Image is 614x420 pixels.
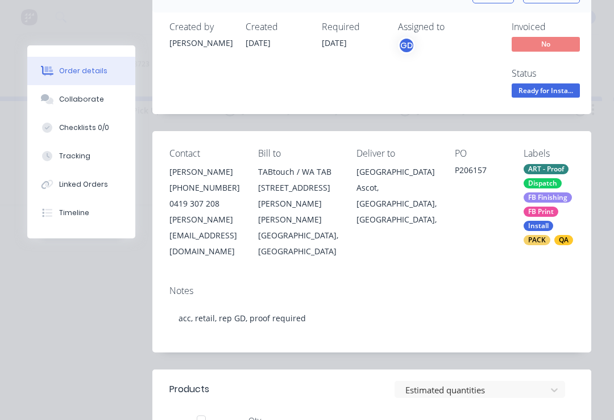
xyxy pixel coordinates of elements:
[524,207,558,217] div: FB Print
[169,22,232,32] div: Created by
[169,212,240,259] div: [PERSON_NAME][EMAIL_ADDRESS][DOMAIN_NAME]
[169,37,232,49] div: [PERSON_NAME]
[27,142,135,170] button: Tracking
[356,164,437,228] div: [GEOGRAPHIC_DATA]Ascot, [GEOGRAPHIC_DATA], [GEOGRAPHIC_DATA],
[554,235,573,245] div: QA
[169,164,240,259] div: [PERSON_NAME][PHONE_NUMBER]0419 307 208[PERSON_NAME][EMAIL_ADDRESS][DOMAIN_NAME]
[455,148,505,159] div: PO
[169,383,209,396] div: Products
[246,22,308,32] div: Created
[524,164,569,174] div: ART - Proof
[524,192,572,203] div: FB Finishing
[512,83,580,98] span: Ready for Insta...
[59,66,107,76] div: Order details
[27,170,135,199] button: Linked Orders
[512,83,580,100] button: Ready for Insta...
[512,68,597,79] div: Status
[322,37,347,48] span: [DATE]
[398,37,415,54] button: GD
[258,148,338,159] div: Bill to
[169,301,574,335] div: acc, retail, rep GD, proof required
[398,22,512,32] div: Assigned to
[169,196,240,212] div: 0419 307 208
[258,212,338,259] div: [PERSON_NAME][GEOGRAPHIC_DATA], [GEOGRAPHIC_DATA]
[524,178,562,188] div: Dispatch
[455,164,505,180] div: P206157
[322,22,384,32] div: Required
[169,164,240,180] div: [PERSON_NAME]
[27,199,135,227] button: Timeline
[356,164,437,180] div: [GEOGRAPHIC_DATA]
[356,148,437,159] div: Deliver to
[246,37,271,48] span: [DATE]
[27,85,135,114] button: Collaborate
[59,179,108,190] div: Linked Orders
[27,114,135,142] button: Checklists 0/0
[512,37,580,51] span: No
[169,180,240,196] div: [PHONE_NUMBER]
[356,180,437,228] div: Ascot, [GEOGRAPHIC_DATA], [GEOGRAPHIC_DATA],
[169,148,240,159] div: Contact
[512,22,597,32] div: Invoiced
[524,221,553,231] div: Install
[59,94,104,104] div: Collaborate
[59,208,89,218] div: Timeline
[59,151,90,161] div: Tracking
[59,123,109,133] div: Checklists 0/0
[258,164,338,259] div: TABtouch / WA TAB [STREET_ADDRESS][PERSON_NAME][PERSON_NAME][GEOGRAPHIC_DATA], [GEOGRAPHIC_DATA]
[258,164,338,212] div: TABtouch / WA TAB [STREET_ADDRESS][PERSON_NAME]
[524,235,550,245] div: PACK
[169,285,574,296] div: Notes
[524,148,574,159] div: Labels
[27,57,135,85] button: Order details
